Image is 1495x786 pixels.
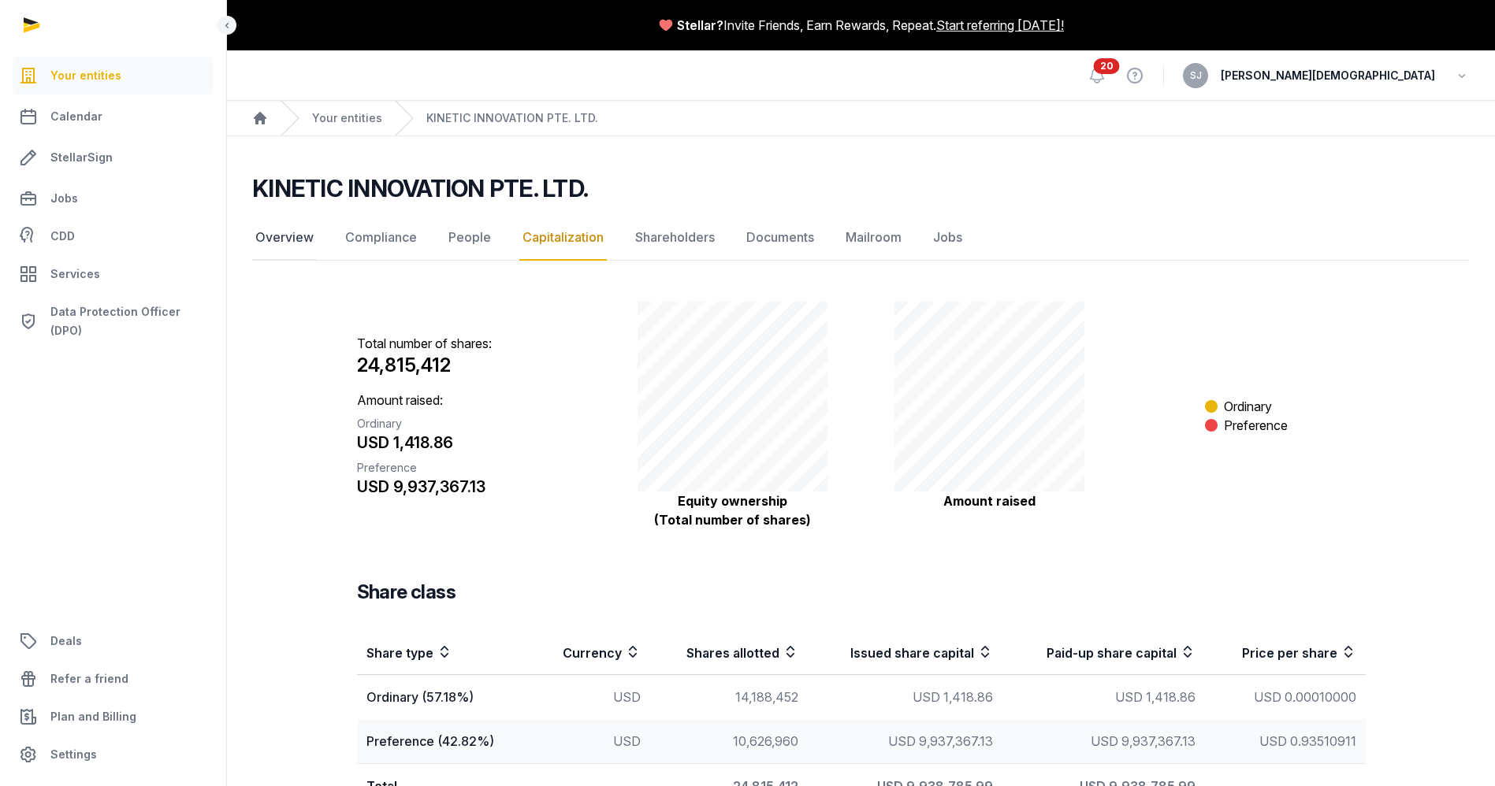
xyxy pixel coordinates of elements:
div: Ordinary (57.18%) [366,688,524,706]
li: Preference [1205,416,1288,435]
th: Share type [357,630,534,675]
nav: Tabs [252,215,1470,261]
div: Preference [357,460,595,476]
td: USD 0.93510911 [1205,719,1366,764]
li: Ordinary [1205,397,1288,416]
a: Documents [743,215,817,261]
div: USD 9,937,367.13 [357,476,595,498]
span: Plan and Billing [50,707,136,726]
span: Data Protection Officer (DPO) [50,302,207,340]
a: Plan and Billing [13,698,214,736]
a: Jobs [930,215,965,261]
th: Currency [534,630,650,675]
a: Shareholders [632,215,718,261]
a: KINETIC INNOVATION PTE. LTD. [426,110,598,126]
span: SJ [1190,71,1202,80]
h2: KINETIC INNOVATION PTE. LTD. [252,174,588,202]
td: USD 1,418.86 [1002,675,1205,720]
th: Shares allotted [650,630,808,675]
td: 10,626,960 [650,719,808,764]
span: StellarSign [50,148,113,167]
a: Capitalization [519,215,607,261]
span: Refer a friend [50,669,128,688]
span: 24,815,412 [357,354,451,376]
td: USD [534,675,650,720]
a: Services [13,255,214,293]
p: Equity ownership (Total number of shares) [638,491,828,529]
a: Refer a friend [13,660,214,698]
th: Paid-up share capital [1002,630,1205,675]
p: Amount raised: [357,391,595,498]
th: Price per share [1205,630,1366,675]
p: Total number of shares: [357,334,595,378]
iframe: Chat Widget [1211,603,1495,786]
span: Calendar [50,107,102,126]
nav: Breadcrumb [227,101,1495,136]
a: CDD [13,221,214,252]
span: Jobs [50,189,78,208]
td: USD 9,937,367.13 [808,719,1002,764]
a: Data Protection Officer (DPO) [13,296,214,347]
span: 20 [1094,58,1120,74]
div: Ordinary [357,416,595,432]
a: People [445,215,494,261]
a: Calendar [13,98,214,135]
span: [PERSON_NAME][DEMOGRAPHIC_DATA] [1221,66,1435,85]
a: Jobs [13,180,214,217]
span: Deals [50,632,82,651]
td: 14,188,452 [650,675,808,720]
a: Your entities [312,110,382,126]
span: Settings [50,745,97,764]
span: Stellar? [677,16,723,35]
a: Your entities [13,57,214,95]
span: Services [50,265,100,284]
td: USD 9,937,367.13 [1002,719,1205,764]
p: Amount raised [894,491,1085,510]
a: StellarSign [13,139,214,176]
div: Preference (42.82%) [366,732,524,751]
th: Issued share capital [808,630,1002,675]
button: SJ [1183,63,1208,88]
h3: Share class [357,580,456,605]
span: CDD [50,227,75,246]
a: Settings [13,736,214,773]
a: Compliance [342,215,420,261]
a: Overview [252,215,317,261]
td: USD [534,719,650,764]
a: Deals [13,622,214,660]
div: USD 1,418.86 [357,432,595,454]
a: Start referring [DATE]! [936,16,1064,35]
td: USD 0.00010000 [1205,675,1366,720]
td: USD 1,418.86 [808,675,1002,720]
a: Mailroom [842,215,905,261]
span: Your entities [50,66,121,85]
